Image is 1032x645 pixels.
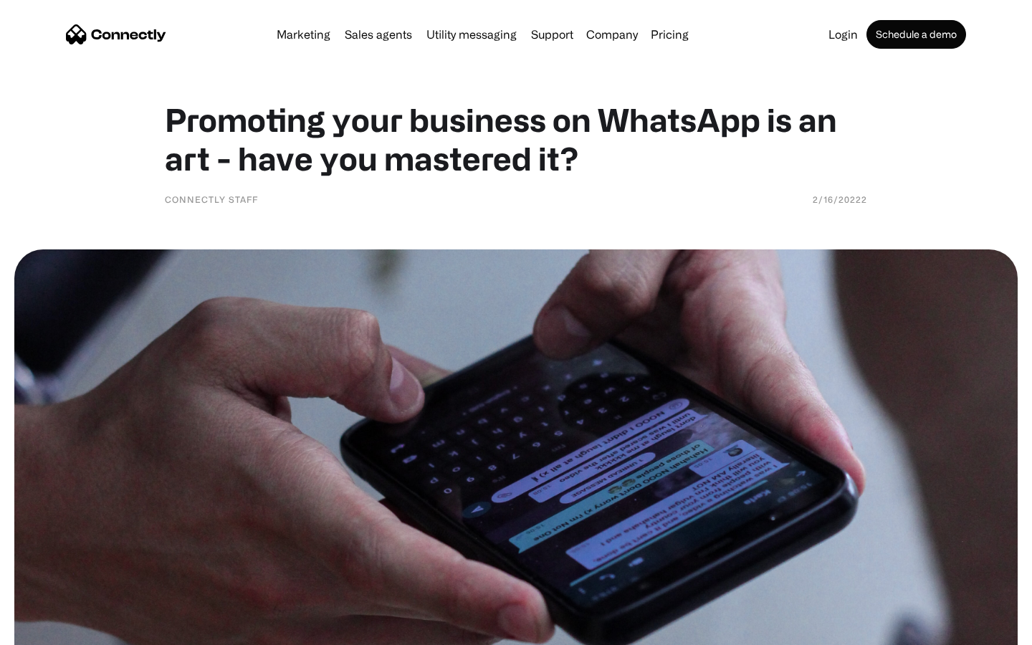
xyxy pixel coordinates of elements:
a: Sales agents [339,29,418,40]
div: Company [582,24,642,44]
a: Marketing [271,29,336,40]
a: Pricing [645,29,694,40]
a: Schedule a demo [866,20,966,49]
aside: Language selected: English [14,620,86,640]
div: Connectly Staff [165,192,258,206]
a: Login [823,29,864,40]
a: home [66,24,166,45]
a: Utility messaging [421,29,522,40]
div: 2/16/20222 [813,192,867,206]
a: Support [525,29,579,40]
h1: Promoting your business on WhatsApp is an art - have you mastered it? [165,100,867,178]
ul: Language list [29,620,86,640]
div: Company [586,24,638,44]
